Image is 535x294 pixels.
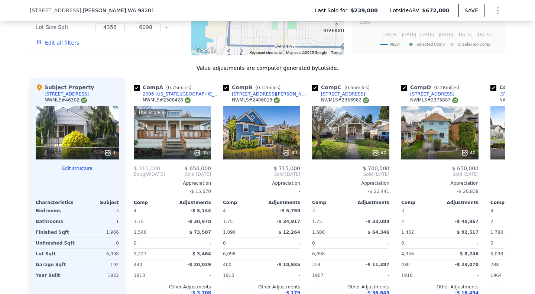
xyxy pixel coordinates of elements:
text: [DATE] [402,32,416,37]
div: 40 [461,149,476,156]
div: - [441,206,479,216]
div: 1 [79,216,119,227]
text: [DATE] [439,32,453,37]
div: Comp [134,200,172,206]
div: Comp [490,200,529,206]
div: [STREET_ADDRESS][PERSON_NAME] [232,91,309,97]
text: Selected Comp [416,42,445,47]
div: Appreciation [134,180,211,186]
span: 6,098 [312,251,325,256]
text: Unselected Comp [458,42,490,47]
div: Other Adjustments [401,284,479,290]
span: 324 [312,262,321,267]
div: NWMLS # 2406018 [232,97,280,103]
button: SAVE [458,4,484,17]
div: 2 [490,216,528,227]
div: Adjustments [351,200,389,206]
div: - [352,249,389,259]
div: Bedrooms [36,206,76,216]
div: Other Adjustments [134,284,211,290]
div: - [174,238,211,248]
span: 0 [490,240,493,246]
img: Google [193,46,218,55]
div: 2427 Rockefeller Ave [260,13,274,31]
span: $ 64,346 [367,230,389,235]
span: $ 92,517 [457,230,479,235]
span: ( miles) [341,85,373,90]
span: Bought [134,171,150,177]
div: Value adjustments are computer generated by Lotside . [30,64,505,72]
div: 1910 [401,270,438,281]
div: 2006 [US_STATE][GEOGRAPHIC_DATA] [143,91,220,97]
div: 1.75 [223,216,260,227]
span: 1,546 [134,230,146,235]
span: 6,098 [490,251,503,256]
div: Comp [312,200,351,206]
a: [STREET_ADDRESS] [401,91,454,97]
img: NWMLS Logo [452,97,458,103]
span: 0.75 [168,85,178,90]
div: Other Adjustments [312,284,389,290]
img: NWMLS Logo [185,97,191,103]
span: -$ 23,070 [455,262,479,267]
div: - [263,249,300,259]
span: $ 650,000 [452,165,479,171]
span: -$ 18,935 [276,262,300,267]
a: [STREET_ADDRESS][PERSON_NAME] [223,91,309,97]
span: -$ 5,798 [280,208,300,213]
button: Edit all filters [36,39,79,46]
span: 480 [401,262,410,267]
div: Comp D [401,84,462,91]
span: Sold [DATE] [312,171,389,177]
div: Garage Sqft [36,259,76,270]
div: Unfinished Sqft [36,238,76,248]
span: -$ 30,978 [187,219,211,224]
div: 1.75 [312,216,349,227]
div: NWMLS # 46302 [45,97,87,103]
div: Lot Sqft [36,249,76,259]
div: - [263,270,300,281]
div: Comp A [134,84,194,91]
div: 3 [79,206,119,216]
div: 35 [194,149,208,156]
span: 0 [134,240,137,246]
span: -$ 40,967 [455,219,479,224]
div: NWMLS # 2375887 [410,97,458,103]
div: Appreciation [401,180,479,186]
span: -$ 34,917 [276,219,300,224]
div: [DATE] [134,171,165,177]
div: 40 [283,149,297,156]
button: Keyboard shortcuts [250,50,282,55]
div: [STREET_ADDRESS] [410,91,454,97]
span: 6,098 [223,251,236,256]
span: Lotside ARV [390,7,422,14]
span: 0 [401,240,404,246]
div: Appreciation [223,180,300,186]
button: Show Options [490,3,505,18]
div: 1907 [312,270,349,281]
text: $300 [360,20,370,25]
span: 5,227 [134,251,146,256]
img: NWMLS Logo [363,97,369,103]
span: 4 [490,208,493,213]
span: 0.12 [257,85,267,90]
span: -$ 20,838 [457,189,479,194]
span: Last Sold for [315,7,351,14]
span: $ 715,000 [274,165,300,171]
span: Sold [DATE] [401,171,479,177]
span: ( miles) [252,85,283,90]
div: 1 [104,149,116,156]
span: Map data ©2025 Google [286,51,327,55]
div: Comp [401,200,440,206]
span: -$ 33,089 [366,219,389,224]
div: Year Built [36,270,76,281]
div: NWMLS # 2308428 [143,97,191,103]
div: 1964 [490,270,528,281]
div: - [441,238,479,248]
span: , [PERSON_NAME] [81,7,155,14]
a: Terms (opens in new tab) [331,51,341,55]
div: 6,098 [79,249,119,259]
div: Comp C [312,84,373,91]
button: Clear [165,26,168,29]
div: Bathrooms [36,216,76,227]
